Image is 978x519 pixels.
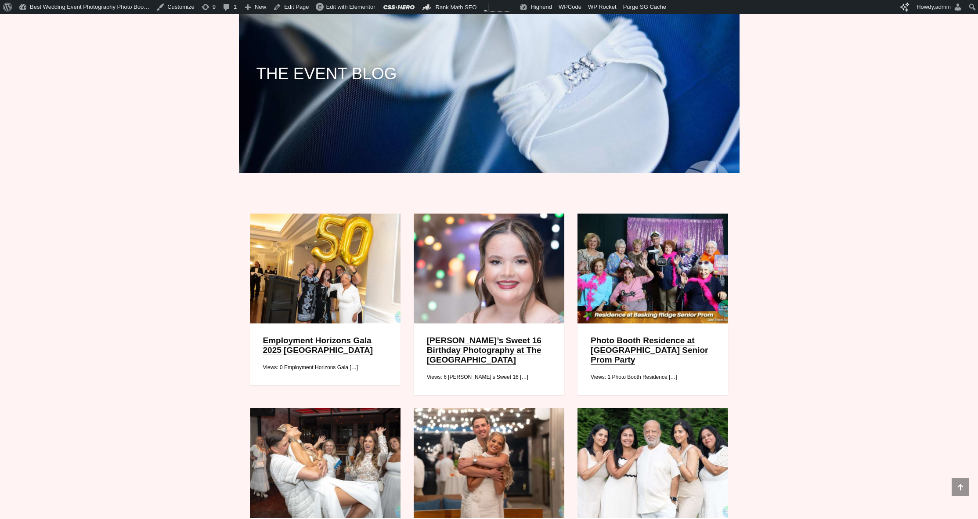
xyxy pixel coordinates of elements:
[326,4,375,10] span: Edit with Elementor
[427,336,541,365] a: [PERSON_NAME]’s Sweet 16 Birthday Photography at The [GEOGRAPHIC_DATA]
[263,336,373,355] a: Employment Horizons Gala 2025 [GEOGRAPHIC_DATA]
[239,51,740,79] div: THE EVENT BLOG
[427,372,551,382] div: Views: 6 [PERSON_NAME]’s Sweet 16 […]
[484,10,485,11] span: 1 post view
[486,10,487,11] span: 1 post view
[436,4,477,11] span: Rank Math SEO
[591,336,708,365] a: Photo Booth Residence at [GEOGRAPHIC_DATA] Senior Prom Party
[485,10,486,11] span: 1 post view
[591,372,715,382] div: Views: 1 Photo Booth Residence […]
[935,4,951,10] span: admin
[263,363,387,372] div: Views: 0 Employment Horizons Gala […]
